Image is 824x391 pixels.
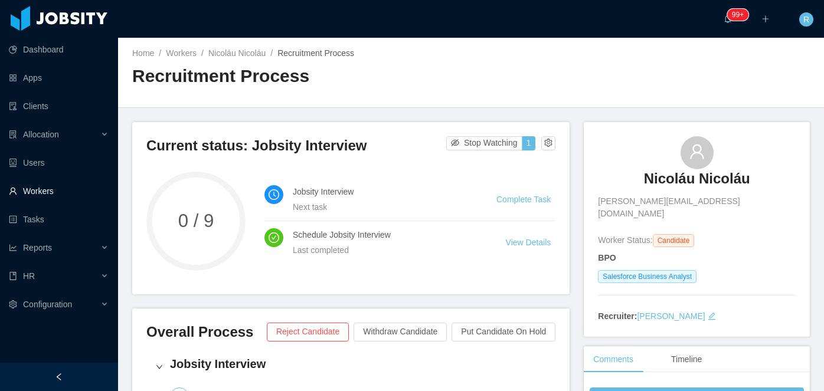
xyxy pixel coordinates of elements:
h3: Current status: Jobsity Interview [146,136,446,155]
span: Configuration [23,300,72,309]
div: Last completed [293,244,478,257]
span: Salesforce Business Analyst [598,270,697,283]
a: Complete Task [496,195,551,204]
a: Nicoláu Nicoláu [208,48,266,58]
span: 0 / 9 [146,212,246,230]
button: Put Candidate On Hold [452,323,555,341]
i: icon: right [156,363,163,370]
button: 1 [522,136,536,150]
i: icon: check-circle [269,232,279,243]
a: icon: auditClients [9,94,109,118]
i: icon: user [689,143,705,160]
a: icon: profileTasks [9,208,109,231]
i: icon: plus [761,15,770,23]
a: Home [132,48,154,58]
div: icon: rightJobsity Interview [146,349,555,385]
span: Allocation [23,130,59,139]
div: Next task [293,201,468,213]
span: Recruitment Process [277,48,354,58]
a: Nicoláu Nicoláu [644,169,750,195]
h4: Jobsity Interview [293,185,468,198]
span: / [270,48,273,58]
button: icon: eye-invisibleStop Watching [446,136,522,150]
i: icon: solution [9,130,17,139]
h3: Nicoláu Nicoláu [644,169,750,188]
h3: Overall Process [146,323,267,341]
a: View Details [506,238,551,247]
a: icon: robotUsers [9,151,109,175]
div: Timeline [662,346,711,373]
span: / [159,48,161,58]
i: icon: book [9,272,17,280]
span: Candidate [653,234,695,247]
span: R [803,12,809,27]
a: Workers [166,48,197,58]
div: Comments [584,346,643,373]
h4: Jobsity Interview [170,356,546,372]
span: [PERSON_NAME][EMAIL_ADDRESS][DOMAIN_NAME] [598,195,796,220]
a: [PERSON_NAME] [637,311,705,321]
button: icon: setting [541,136,555,150]
button: Reject Candidate [267,323,349,341]
strong: Recruiter: [598,311,637,321]
h2: Recruitment Process [132,64,471,88]
span: Worker Status: [598,235,652,245]
a: icon: pie-chartDashboard [9,38,109,61]
span: Reports [23,243,52,252]
i: icon: clock-circle [269,189,279,200]
a: icon: userWorkers [9,179,109,203]
i: icon: bell [724,15,732,23]
strong: BPO [598,253,616,262]
i: icon: setting [9,300,17,308]
i: icon: line-chart [9,244,17,252]
sup: 254 [727,9,748,21]
button: Withdraw Candidate [354,323,447,341]
i: icon: edit [708,312,716,320]
span: HR [23,271,35,281]
span: / [201,48,204,58]
h4: Schedule Jobsity Interview [293,228,478,241]
a: icon: appstoreApps [9,66,109,90]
